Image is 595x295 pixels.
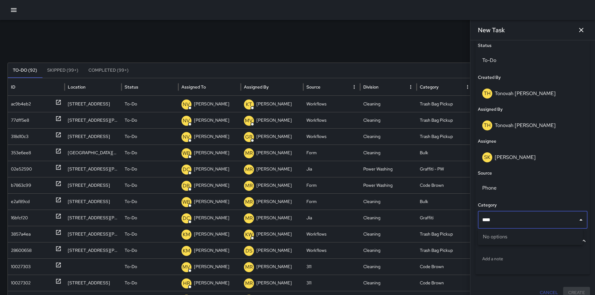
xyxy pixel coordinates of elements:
[244,84,269,90] div: Assigned By
[303,96,360,112] div: Workflows
[11,129,28,145] div: 318d10c3
[417,193,474,210] div: Bulk
[194,275,229,291] p: [PERSON_NAME]
[306,84,320,90] div: Source
[125,226,137,242] p: To-Do
[303,210,360,226] div: Jia
[478,229,583,245] div: No options
[183,101,190,108] p: NV
[194,161,229,177] p: [PERSON_NAME]
[245,231,253,238] p: KW
[194,194,229,210] p: [PERSON_NAME]
[194,145,229,161] p: [PERSON_NAME]
[417,128,474,145] div: Trash Bag Pickup
[303,193,360,210] div: Form
[303,112,360,128] div: Workflows
[256,242,292,258] p: [PERSON_NAME]
[256,112,292,128] p: [PERSON_NAME]
[303,226,360,242] div: Workflows
[65,112,121,128] div: 1009 Harrison Street
[83,63,134,78] button: Completed (99+)
[11,242,32,258] div: 28600658
[65,226,121,242] div: 1070 Howard Street
[125,242,137,258] p: To-Do
[11,177,31,193] div: b7863c99
[183,215,190,222] p: DC
[194,210,229,226] p: [PERSON_NAME]
[125,177,137,193] p: To-Do
[417,177,474,193] div: Code Brown
[360,275,417,291] div: Cleaning
[256,161,292,177] p: [PERSON_NAME]
[360,145,417,161] div: Cleaning
[125,161,137,177] p: To-Do
[303,242,360,258] div: Workflows
[11,259,31,275] div: 10027303
[256,129,292,145] p: [PERSON_NAME]
[68,84,86,90] div: Location
[303,258,360,275] div: 311
[245,247,252,255] p: DS
[417,242,474,258] div: Trash Bag Pickup
[360,161,417,177] div: Power Washing
[417,161,474,177] div: Graffiti - PW
[417,226,474,242] div: Trash Bag Pickup
[65,210,121,226] div: 49 Moss Street
[360,96,417,112] div: Cleaning
[125,112,137,128] p: To-Do
[194,177,229,193] p: [PERSON_NAME]
[11,210,28,226] div: 16bfcf20
[303,161,360,177] div: Jia
[183,280,190,287] p: HR
[350,83,359,91] button: Source column menu
[417,96,474,112] div: Trash Bag Pickup
[125,129,137,145] p: To-Do
[360,112,417,128] div: Cleaning
[194,129,229,145] p: [PERSON_NAME]
[245,263,253,271] p: MR
[360,242,417,258] div: Cleaning
[360,226,417,242] div: Cleaning
[125,84,138,90] div: Status
[256,145,292,161] p: [PERSON_NAME]
[245,280,253,287] p: MR
[65,145,121,161] div: 1256 Howard Street
[183,247,190,255] p: KM
[65,96,121,112] div: 1100 Folsom Street
[256,259,292,275] p: [PERSON_NAME]
[183,182,190,190] p: DB
[11,161,32,177] div: 02e52590
[303,145,360,161] div: Form
[11,226,31,242] div: 3857a4ea
[182,150,190,157] p: WB
[303,177,360,193] div: Form
[256,226,292,242] p: [PERSON_NAME]
[183,166,190,173] p: DC
[245,150,253,157] p: MR
[417,112,474,128] div: Trash Bag Pickup
[360,128,417,145] div: Cleaning
[125,96,137,112] p: To-Do
[194,259,229,275] p: [PERSON_NAME]
[194,242,229,258] p: [PERSON_NAME]
[65,242,121,258] div: 1070 Howard Street
[183,133,190,141] p: NV
[194,96,229,112] p: [PERSON_NAME]
[245,117,253,125] p: MV
[183,117,190,125] p: NV
[360,177,417,193] div: Power Washing
[406,83,415,91] button: Division column menu
[363,84,379,90] div: Division
[194,112,229,128] p: [PERSON_NAME]
[417,145,474,161] div: Bulk
[417,258,474,275] div: Code Brown
[8,63,42,78] button: To-Do (92)
[182,263,190,271] p: MV
[125,145,137,161] p: To-Do
[417,275,474,291] div: Code Brown
[42,63,83,78] button: Skipped (99+)
[303,128,360,145] div: Workflows
[256,210,292,226] p: [PERSON_NAME]
[245,198,253,206] p: MR
[256,194,292,210] p: [PERSON_NAME]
